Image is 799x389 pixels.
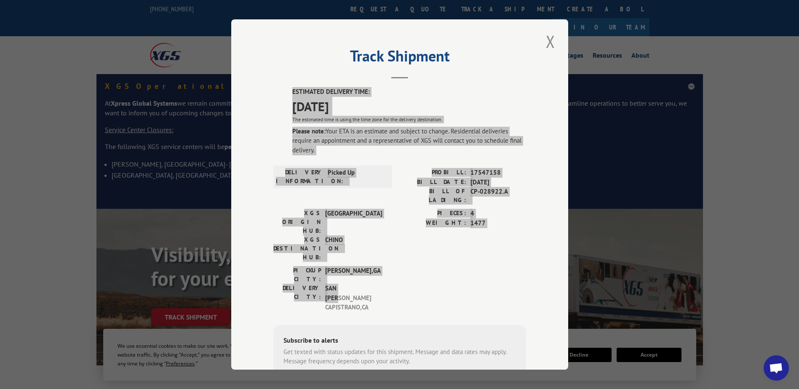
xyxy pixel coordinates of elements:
label: BILL OF LADING: [400,187,466,205]
h2: Track Shipment [273,50,526,66]
div: Subscribe to alerts [283,335,516,347]
label: XGS ORIGIN HUB: [273,209,321,235]
span: 1477 [470,218,526,228]
div: Get texted with status updates for this shipment. Message and data rates may apply. Message frequ... [283,347,516,366]
label: ESTIMATED DELIVERY TIME: [292,87,526,97]
label: WEIGHT: [400,218,466,228]
span: 17547158 [470,168,526,178]
span: 4 [470,209,526,218]
span: CHINO [325,235,382,262]
span: [DATE] [292,97,526,116]
label: DELIVERY CITY: [273,284,321,312]
a: Open chat [764,355,789,381]
label: PIECES: [400,209,466,218]
div: Your ETA is an estimate and subject to change. Residential deliveries require an appointment and ... [292,127,526,155]
label: PICKUP CITY: [273,266,321,284]
button: Close modal [543,30,558,53]
span: CP-028922.A [470,187,526,205]
div: The estimated time is using the time zone for the delivery destination. [292,116,526,123]
span: [DATE] [470,178,526,187]
label: PROBILL: [400,168,466,178]
label: XGS DESTINATION HUB: [273,235,321,262]
label: DELIVERY INFORMATION: [276,168,323,186]
strong: Please note: [292,127,326,135]
span: Picked Up [328,168,385,186]
span: SAN [PERSON_NAME] CAPISTRANO , CA [325,284,382,312]
span: [PERSON_NAME] , GA [325,266,382,284]
label: BILL DATE: [400,178,466,187]
span: [GEOGRAPHIC_DATA] [325,209,382,235]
